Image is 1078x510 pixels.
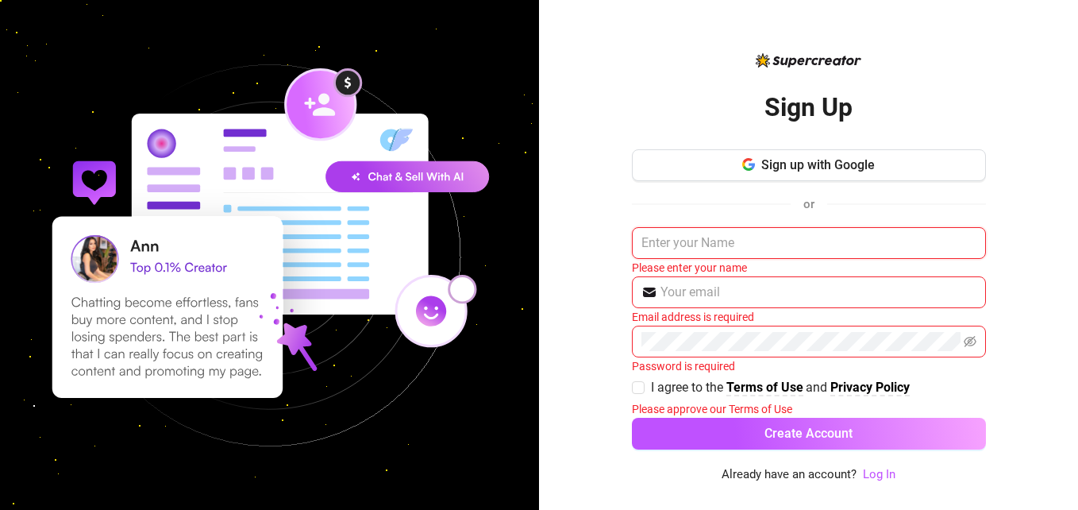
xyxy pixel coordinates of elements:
[660,283,976,302] input: Your email
[632,400,986,418] div: Please approve our Terms of Use
[803,197,814,211] span: or
[632,308,986,326] div: Email address is required
[764,91,853,124] h2: Sign Up
[726,380,803,396] a: Terms of Use
[756,53,861,68] img: logo-BBDzfeDw.svg
[863,466,895,485] a: Log In
[632,418,986,450] button: Create Account
[632,357,986,375] div: Password is required
[806,380,830,395] span: and
[632,227,986,259] input: Enter your Name
[651,380,726,395] span: I agree to the
[722,466,857,485] span: Already have an account?
[964,335,976,348] span: eye-invisible
[726,380,803,395] strong: Terms of Use
[761,157,875,172] span: Sign up with Google
[764,426,853,441] span: Create Account
[632,149,986,181] button: Sign up with Google
[632,259,986,276] div: Please enter your name
[863,467,895,481] a: Log In
[830,380,910,396] a: Privacy Policy
[830,380,910,395] strong: Privacy Policy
